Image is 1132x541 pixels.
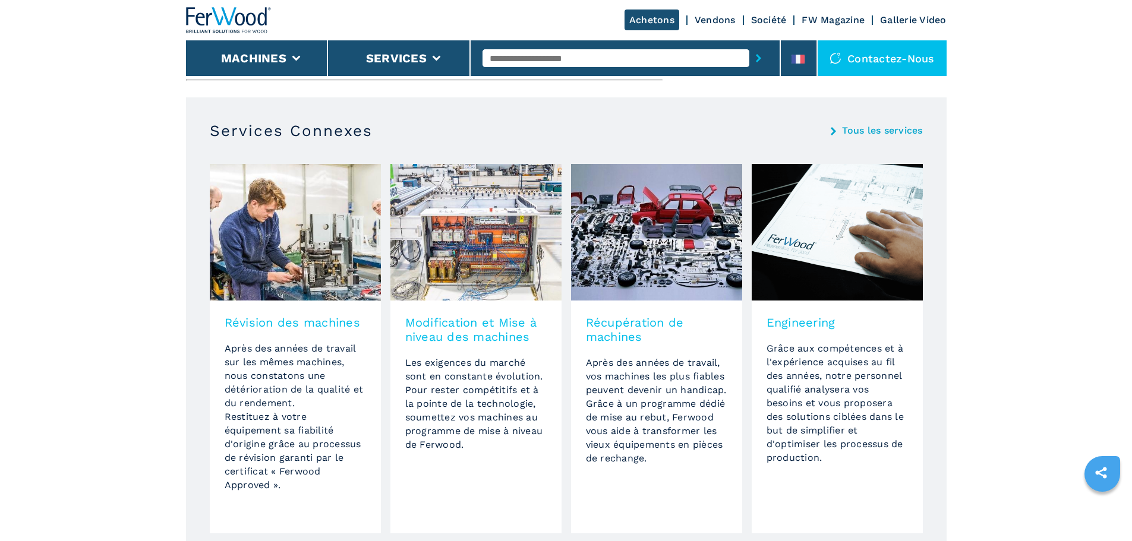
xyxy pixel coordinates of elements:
a: Récupération de machinesAprès des années de travail, vos machines les plus fiables peuvent deveni... [571,164,742,533]
img: image [390,164,562,300]
p: Après des années de travail, vos machines les plus fiables peuvent devenir un handicap. Grâce à u... [586,356,727,465]
a: EngineeringGrâce aux compétences et à l'expérience acquises au fil des années, notre personnel qu... [752,164,923,533]
p: Grâce aux compétences et à l'expérience acquises au fil des années, notre personnel qualifié anal... [767,341,908,464]
h3: Services Connexes [210,121,373,140]
img: Contactez-nous [830,52,841,64]
a: Achetons [625,10,679,30]
button: Machines [221,51,286,65]
img: image [752,164,923,300]
h3: Modification et Mise à niveau des machines [405,315,547,344]
a: Gallerie Video [880,14,947,26]
h3: Engineering [767,315,908,330]
button: Services [366,51,427,65]
a: sharethis [1086,458,1116,488]
button: submit-button [749,45,768,72]
a: Révision des machinesAprès des années de travail sur les mêmes machines, nous constatons une dété... [210,164,381,533]
p: Les exigences du marché sont en constante évolution. Pour rester compétitifs et à la pointe de la... [405,356,547,451]
a: Vendons [695,14,736,26]
div: Contactez-nous [818,40,947,76]
a: FW Magazine [802,14,865,26]
img: image [210,164,381,300]
a: Société [751,14,787,26]
p: Après des années de travail sur les mêmes machines, nous constatons une détérioration de la quali... [225,341,366,492]
img: image [571,164,742,300]
iframe: Chat [1081,488,1123,532]
h3: Récupération de machines [586,315,727,344]
a: Tous les services [842,126,922,135]
img: Ferwood [186,7,272,33]
a: Modification et Mise à niveau des machinesLes exigences du marché sont en constante évolution. Po... [390,164,562,533]
h3: Révision des machines [225,315,366,330]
